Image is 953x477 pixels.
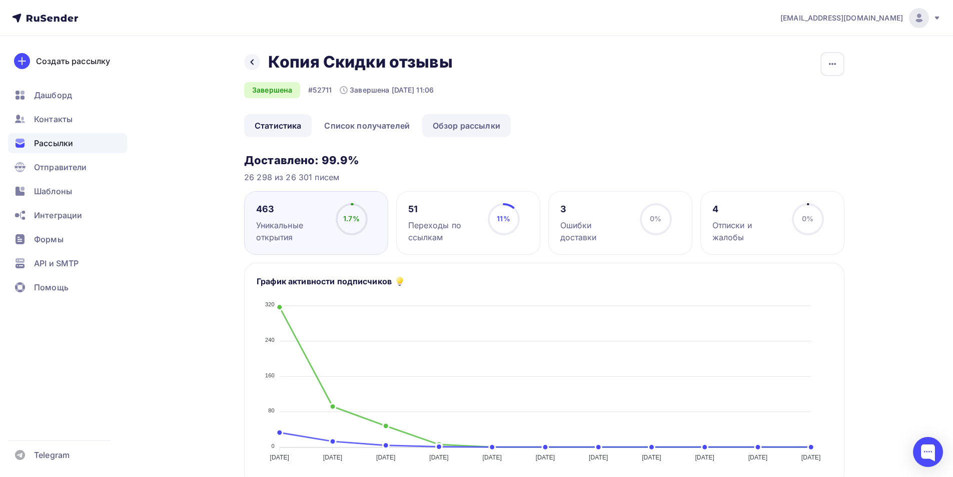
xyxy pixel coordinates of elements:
a: Обзор рассылки [422,114,511,137]
tspan: [DATE] [695,454,714,461]
span: Отправители [34,161,87,173]
span: Дашборд [34,89,72,101]
a: Шаблоны [8,181,127,201]
tspan: 0 [272,443,275,449]
a: [EMAIL_ADDRESS][DOMAIN_NAME] [780,8,941,28]
span: 0% [650,214,661,223]
span: Контакты [34,113,73,125]
div: 3 [560,203,631,215]
span: Интеграции [34,209,82,221]
tspan: [DATE] [270,454,289,461]
a: Рассылки [8,133,127,153]
div: 26 298 из 26 301 писем [244,171,844,183]
span: 11% [497,214,510,223]
div: 4 [712,203,783,215]
span: API и SMTP [34,257,79,269]
tspan: 320 [265,301,275,307]
div: Уникальные открытия [256,219,327,243]
tspan: [DATE] [748,454,768,461]
div: Завершена [DATE] 11:06 [340,85,434,95]
div: #52711 [308,85,332,95]
h5: График активности подписчиков [257,275,392,287]
div: 463 [256,203,327,215]
div: Завершена [244,82,300,98]
a: Список получателей [314,114,420,137]
span: Telegram [34,449,70,461]
a: Статистика [244,114,312,137]
div: Ошибки доставки [560,219,631,243]
tspan: [DATE] [801,454,821,461]
tspan: 240 [265,337,275,343]
h2: Копия Скидки отзывы [268,52,453,72]
span: Помощь [34,281,69,293]
span: 0% [802,214,813,223]
div: Переходы по ссылкам [408,219,479,243]
a: Отправители [8,157,127,177]
h3: Доставлено: 99.9% [244,153,844,167]
tspan: [DATE] [429,454,449,461]
tspan: [DATE] [482,454,502,461]
a: Формы [8,229,127,249]
div: Создать рассылку [36,55,110,67]
tspan: [DATE] [536,454,555,461]
span: 1.7% [343,214,360,223]
a: Дашборд [8,85,127,105]
a: Контакты [8,109,127,129]
span: Формы [34,233,64,245]
tspan: [DATE] [323,454,343,461]
span: Рассылки [34,137,73,149]
span: Шаблоны [34,185,72,197]
span: [EMAIL_ADDRESS][DOMAIN_NAME] [780,13,903,23]
tspan: [DATE] [589,454,608,461]
tspan: [DATE] [376,454,396,461]
tspan: 160 [265,372,275,378]
tspan: [DATE] [642,454,661,461]
div: Отписки и жалобы [712,219,783,243]
div: 51 [408,203,479,215]
tspan: 80 [268,407,275,413]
